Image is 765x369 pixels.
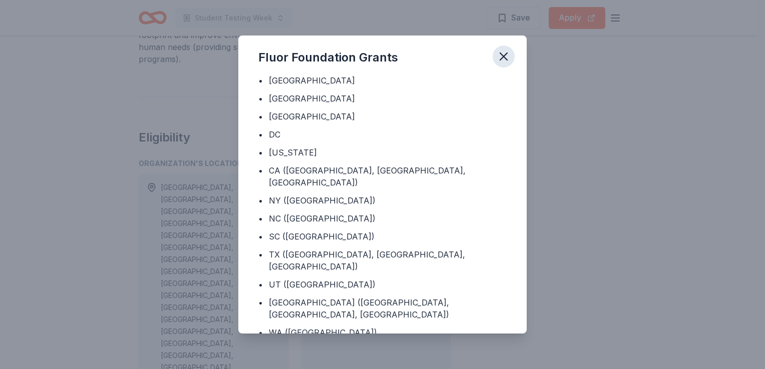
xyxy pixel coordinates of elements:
div: WA ([GEOGRAPHIC_DATA]). [269,326,379,338]
div: • [258,296,263,308]
div: NY ([GEOGRAPHIC_DATA]) [269,194,375,206]
div: • [258,128,263,140]
div: • [258,146,263,158]
div: CA ([GEOGRAPHIC_DATA], [GEOGRAPHIC_DATA], [GEOGRAPHIC_DATA]) [269,164,507,188]
div: UT ([GEOGRAPHIC_DATA]) [269,278,375,290]
div: [GEOGRAPHIC_DATA] [269,110,355,122]
div: • [258,326,263,338]
div: NC ([GEOGRAPHIC_DATA]) [269,212,375,224]
div: • [258,74,263,86]
div: • [258,248,263,260]
div: [US_STATE] [269,146,317,158]
div: • [258,164,263,176]
div: • [258,110,263,122]
div: DC [269,128,280,140]
div: [GEOGRAPHIC_DATA] ([GEOGRAPHIC_DATA], [GEOGRAPHIC_DATA], [GEOGRAPHIC_DATA]) [269,296,507,320]
div: • [258,194,263,206]
div: • [258,230,263,242]
div: • [258,212,263,224]
div: [GEOGRAPHIC_DATA] [269,92,355,104]
div: [GEOGRAPHIC_DATA] [269,74,355,86]
div: Fluor Foundation Grants [258,49,398,65]
div: • [258,278,263,290]
div: TX ([GEOGRAPHIC_DATA], [GEOGRAPHIC_DATA], [GEOGRAPHIC_DATA]) [269,248,507,272]
div: SC ([GEOGRAPHIC_DATA]) [269,230,374,242]
div: • [258,92,263,104]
